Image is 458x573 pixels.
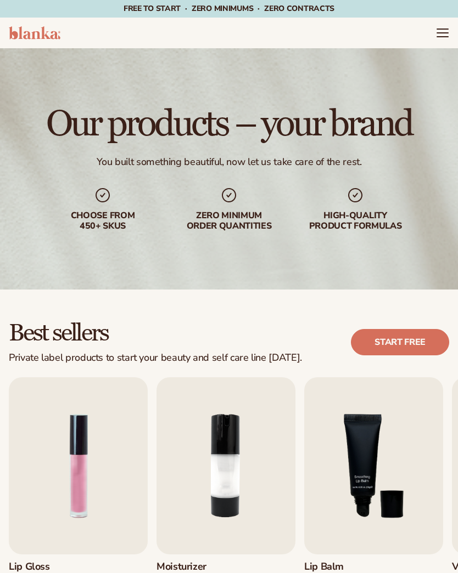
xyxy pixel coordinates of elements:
[48,211,158,231] div: Choose from 450+ Skus
[157,561,224,573] h3: Moisturizer
[351,329,449,355] a: Start free
[300,211,410,231] div: High-quality product formulas
[304,561,372,573] h3: Lip Balm
[174,211,284,231] div: Zero minimum order quantities
[9,26,60,39] img: logo
[436,26,449,39] summary: Menu
[124,3,334,14] span: Free to start · ZERO minimums · ZERO contracts
[9,352,302,364] div: Private label products to start your beauty and self care line [DATE].
[9,320,302,345] h2: Best sellers
[9,561,76,573] h3: Lip Gloss
[46,106,412,143] h1: Our products – your brand
[97,156,362,168] div: You built something beautiful, now let us take care of the rest.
